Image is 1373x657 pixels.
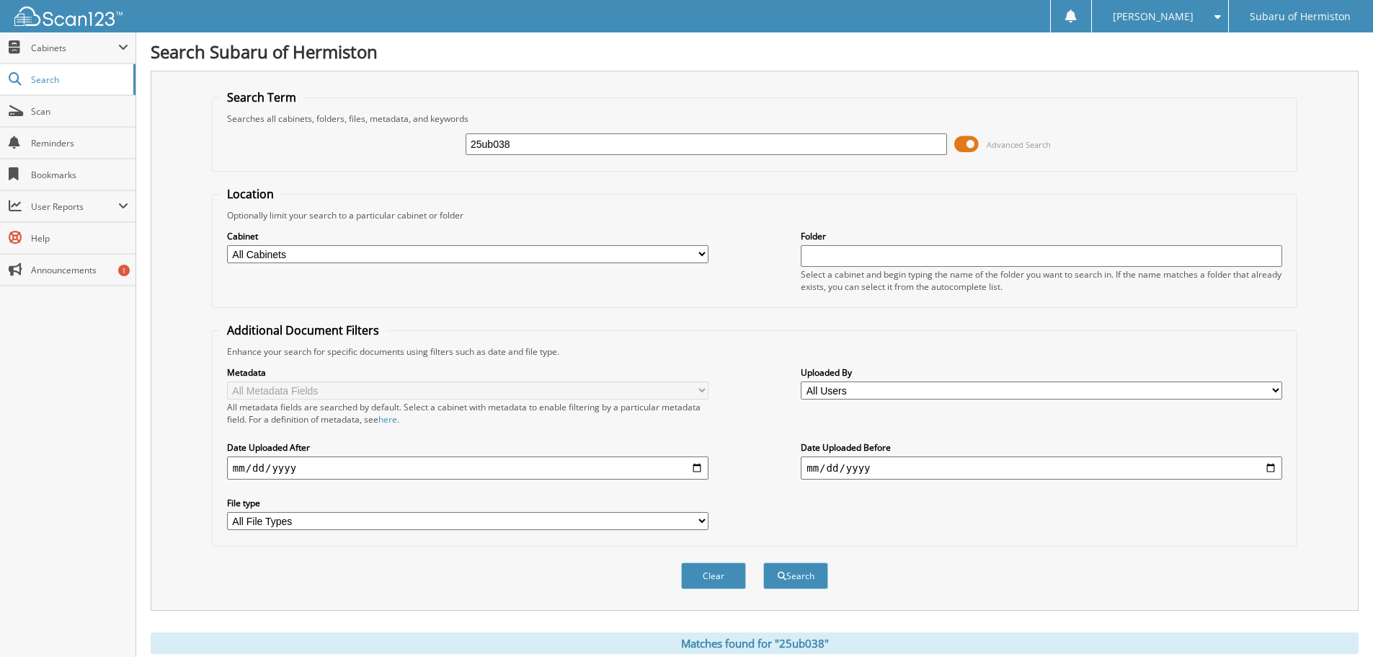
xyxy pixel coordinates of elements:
[227,366,708,379] label: Metadata
[220,209,1289,221] div: Optionally limit your search to a particular cabinet or folder
[31,169,128,181] span: Bookmarks
[378,413,397,425] a: here
[801,457,1282,480] input: end
[220,89,303,105] legend: Search Term
[220,186,281,202] legend: Location
[227,457,708,480] input: start
[987,139,1051,150] span: Advanced Search
[227,401,708,425] div: All metadata fields are searched by default. Select a cabinet with metadata to enable filtering b...
[220,345,1289,358] div: Enhance your search for specific documents using filters such as date and file type.
[801,268,1282,293] div: Select a cabinet and begin typing the name of the folder you want to search in. If the name match...
[801,441,1282,454] label: Date Uploaded Before
[151,40,1359,63] h1: Search Subaru of Hermiston
[227,230,708,242] label: Cabinet
[227,497,708,509] label: File type
[151,632,1359,654] div: Matches found for "25ub038"
[31,200,118,213] span: User Reports
[31,105,128,118] span: Scan
[31,232,128,244] span: Help
[1250,12,1351,21] span: Subaru of Hermiston
[118,265,130,276] div: 1
[31,137,128,149] span: Reminders
[681,563,746,589] button: Clear
[14,6,123,26] img: scan123-logo-white.svg
[31,42,118,54] span: Cabinets
[763,563,828,589] button: Search
[1113,12,1194,21] span: [PERSON_NAME]
[220,322,386,338] legend: Additional Document Filters
[31,74,126,86] span: Search
[220,113,1289,125] div: Searches all cabinets, folders, files, metadata, and keywords
[801,230,1282,242] label: Folder
[31,264,128,276] span: Announcements
[801,366,1282,379] label: Uploaded By
[227,441,708,454] label: Date Uploaded After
